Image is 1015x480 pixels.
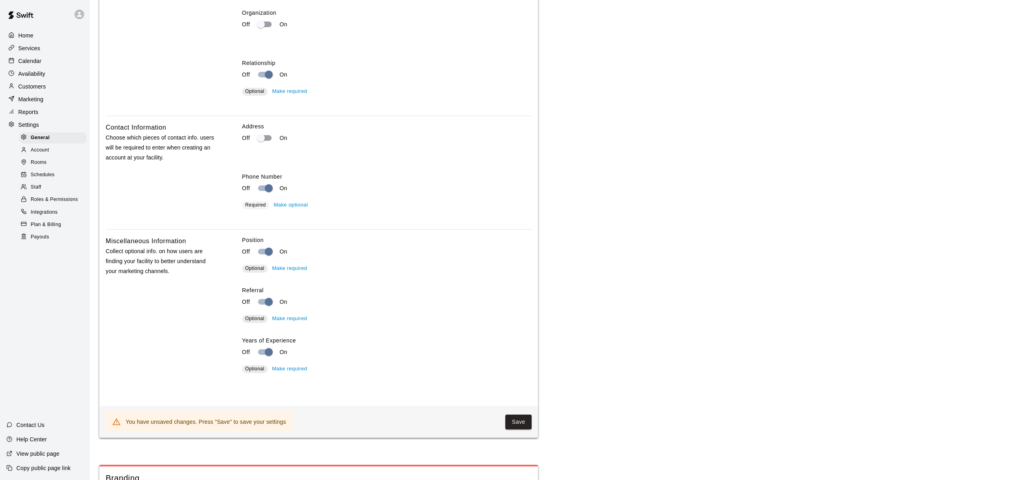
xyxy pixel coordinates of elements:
span: Schedules [31,171,55,179]
span: Plan & Billing [31,221,61,229]
p: Marketing [18,95,43,103]
a: Calendar [6,55,83,67]
a: Customers [6,81,83,92]
a: Settings [6,119,83,131]
p: Help Center [16,435,47,443]
p: Home [18,31,34,39]
div: You have unsaved changes. Press "Save" to save your settings [126,415,286,429]
a: Home [6,30,83,41]
button: Make required [270,85,309,98]
p: Services [18,44,40,52]
label: Address [242,122,532,130]
p: Off [242,348,250,356]
button: Make required [270,313,309,325]
a: Payouts [19,231,90,243]
span: Optional [245,366,264,372]
p: Off [242,20,250,29]
label: Referral [242,286,532,294]
a: Availability [6,68,83,80]
div: Plan & Billing [19,219,87,230]
span: Rooms [31,159,47,167]
a: Rooms [19,157,90,169]
label: Position [242,236,532,244]
p: Off [242,184,250,193]
a: Reports [6,106,83,118]
p: Copy public page link [16,464,71,472]
p: On [280,298,288,306]
a: Integrations [19,206,90,218]
p: Customers [18,83,46,90]
p: Choose which pieces of contact info. users will be required to enter when creating an account at ... [106,133,217,163]
p: On [280,348,288,356]
h6: Miscellaneous Information [106,236,186,246]
div: Roles & Permissions [19,194,87,205]
p: Off [242,71,250,79]
a: General [19,132,90,144]
span: Optional [245,316,264,321]
button: Make optional [272,199,310,211]
div: Staff [19,182,87,193]
span: Optional [245,266,264,271]
p: Off [242,298,250,306]
button: Make required [270,262,309,275]
h6: Contact Information [106,122,166,133]
p: Availability [18,70,45,78]
p: Settings [18,121,39,129]
p: On [280,134,288,142]
a: Roles & Permissions [19,194,90,206]
a: Schedules [19,169,90,181]
p: Reports [18,108,38,116]
p: On [280,20,288,29]
label: Organization [242,9,532,17]
span: Account [31,146,49,154]
p: Calendar [18,57,41,65]
span: General [31,134,50,142]
span: Payouts [31,233,49,241]
a: Staff [19,181,90,194]
a: Marketing [6,93,83,105]
div: Integrations [19,207,87,218]
label: Relationship [242,59,532,67]
p: On [280,184,288,193]
span: Roles & Permissions [31,196,78,204]
a: Services [6,42,83,54]
span: Required [245,202,266,208]
div: Schedules [19,169,87,181]
span: Staff [31,183,41,191]
label: Phone Number [242,173,532,181]
div: Account [19,145,87,156]
a: Account [19,144,90,156]
label: Years of Experience [242,336,532,344]
div: Payouts [19,232,87,243]
a: Plan & Billing [19,218,90,231]
span: Integrations [31,209,58,216]
p: Off [242,134,250,142]
div: General [19,132,87,144]
p: On [280,248,288,256]
p: View public page [16,450,59,458]
p: Off [242,248,250,256]
button: Make required [270,363,309,375]
button: Save [505,415,532,429]
p: On [280,71,288,79]
p: Contact Us [16,421,45,429]
p: Collect optional info. on how users are finding your facility to better understand your marketing... [106,246,217,277]
span: Optional [245,89,264,94]
div: Rooms [19,157,87,168]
